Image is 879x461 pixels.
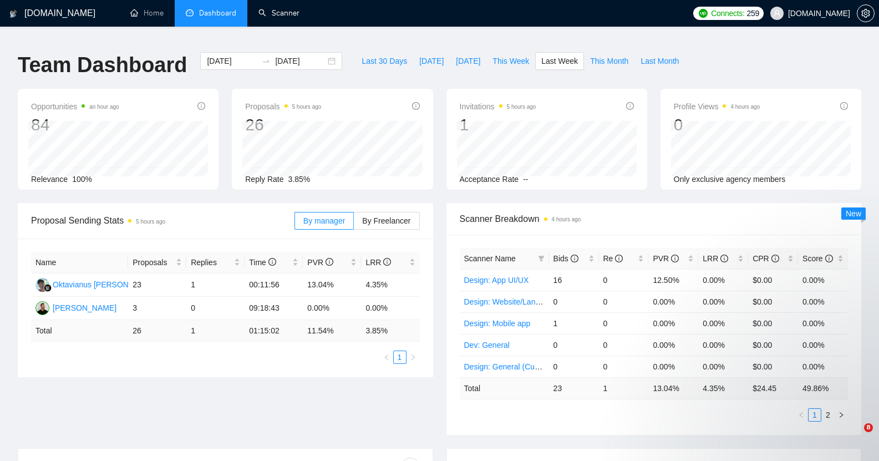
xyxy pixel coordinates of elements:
a: Design: General (Custom) [464,362,555,371]
span: Connects: [711,7,744,19]
span: Replies [191,256,232,269]
td: 0.00% [698,269,748,291]
td: 0 [186,297,245,320]
td: 01:15:02 [245,320,303,342]
td: $0.00 [748,334,798,356]
td: 0.00% [648,334,698,356]
td: 0 [599,291,649,312]
td: 1 [186,273,245,297]
td: 0.00% [798,334,848,356]
a: Dev: General [464,341,510,349]
a: Design: App UI/UX [464,276,529,285]
td: 0.00% [698,291,748,312]
span: Profile Views [674,100,760,113]
span: By manager [303,216,345,225]
td: 23 [128,273,186,297]
td: 0 [599,334,649,356]
td: 0 [599,269,649,291]
span: user [773,9,781,17]
span: right [410,354,416,361]
img: gigradar-bm.png [44,284,52,292]
td: 0.00% [798,312,848,334]
td: 0.00% [698,312,748,334]
span: Last Week [541,55,578,67]
div: Oktavianus [PERSON_NAME] Tape [53,278,176,291]
span: info-circle [197,102,205,110]
span: [DATE] [456,55,480,67]
button: left [380,351,393,364]
td: $0.00 [748,312,798,334]
span: Dashboard [199,8,236,18]
td: 0.00% [648,356,698,377]
td: 0.00% [648,291,698,312]
th: Replies [186,252,245,273]
li: Next Page [407,351,420,364]
span: Reply Rate [245,175,283,184]
time: 5 hours ago [292,104,322,110]
td: 0 [549,291,599,312]
span: -- [523,175,528,184]
a: RB[PERSON_NAME] [35,303,116,312]
td: $0.00 [748,291,798,312]
button: Last 30 Days [355,52,413,70]
div: 0 [674,114,760,135]
td: 09:18:43 [245,297,303,320]
span: to [262,57,271,65]
td: 00:11:56 [245,273,303,297]
td: 0.00% [798,269,848,291]
td: 13.04% [303,273,361,297]
span: LRR [365,258,391,267]
h1: Team Dashboard [18,52,187,78]
td: 11.54 % [303,320,361,342]
img: RB [35,301,49,315]
time: an hour ago [89,104,119,110]
td: Total [460,377,549,399]
span: Re [603,254,623,263]
td: Total [31,320,128,342]
button: [DATE] [413,52,450,70]
td: 0.00% [361,297,419,320]
span: info-circle [326,258,333,266]
div: 26 [245,114,321,135]
span: [DATE] [419,55,444,67]
td: 1 [186,320,245,342]
div: 84 [31,114,119,135]
span: Score [802,254,832,263]
span: Bids [553,254,578,263]
span: This Week [492,55,529,67]
span: PVR [307,258,333,267]
a: OOOktavianus [PERSON_NAME] Tape [35,280,176,288]
span: 100% [72,175,92,184]
button: [DATE] [450,52,486,70]
span: info-circle [671,255,679,262]
span: PVR [653,254,679,263]
td: 0.00% [798,291,848,312]
span: filter [536,250,547,267]
td: 23 [549,377,599,399]
td: 1 [549,312,599,334]
span: info-circle [615,255,623,262]
span: Proposal Sending Stats [31,214,294,227]
td: 0.00% [698,334,748,356]
a: 1 [394,351,406,363]
time: 5 hours ago [136,219,165,225]
button: Last Week [535,52,584,70]
span: 3.85% [288,175,311,184]
span: info-circle [626,102,634,110]
span: 259 [747,7,759,19]
span: Proposals [245,100,321,113]
td: 26 [128,320,186,342]
button: right [407,351,420,364]
button: This Month [584,52,634,70]
iframe: Intercom live chat [841,423,868,450]
td: 0 [549,356,599,377]
td: 0 [599,356,649,377]
span: Time [249,258,276,267]
img: upwork-logo.png [699,9,708,18]
span: info-circle [825,255,833,262]
div: 1 [460,114,536,135]
time: 5 hours ago [507,104,536,110]
span: Scanner Name [464,254,516,263]
td: 0 [549,334,599,356]
span: info-circle [571,255,578,262]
